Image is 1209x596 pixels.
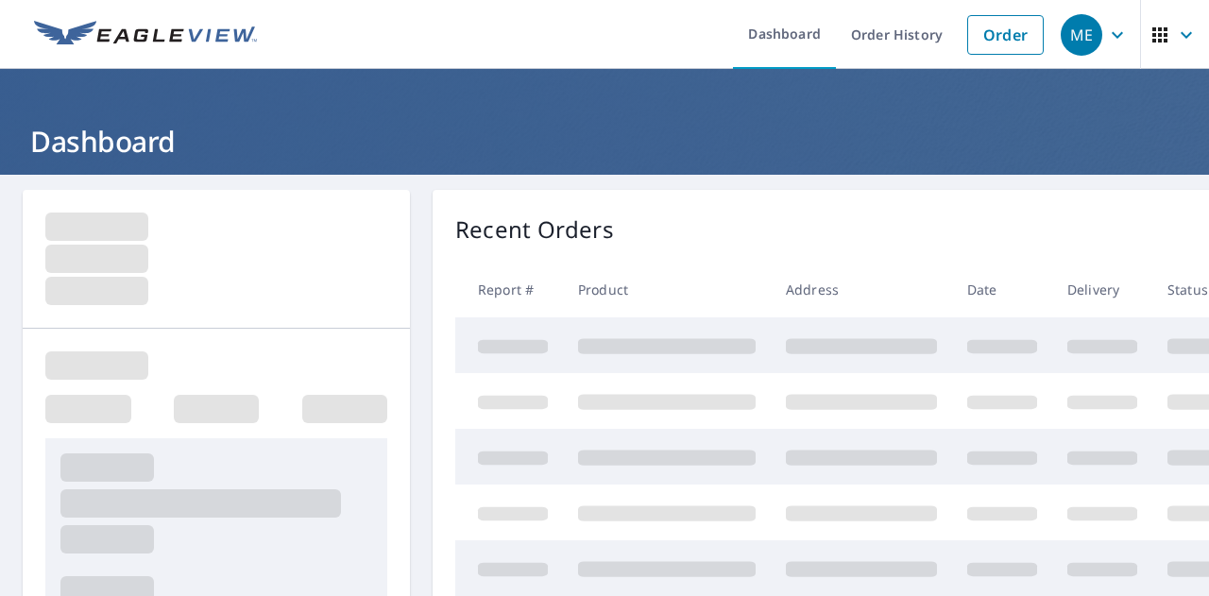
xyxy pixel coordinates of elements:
th: Address [771,262,952,317]
a: Order [967,15,1044,55]
div: ME [1061,14,1102,56]
p: Recent Orders [455,213,614,247]
th: Product [563,262,771,317]
img: EV Logo [34,21,257,49]
th: Date [952,262,1052,317]
h1: Dashboard [23,122,1186,161]
th: Report # [455,262,563,317]
th: Delivery [1052,262,1152,317]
